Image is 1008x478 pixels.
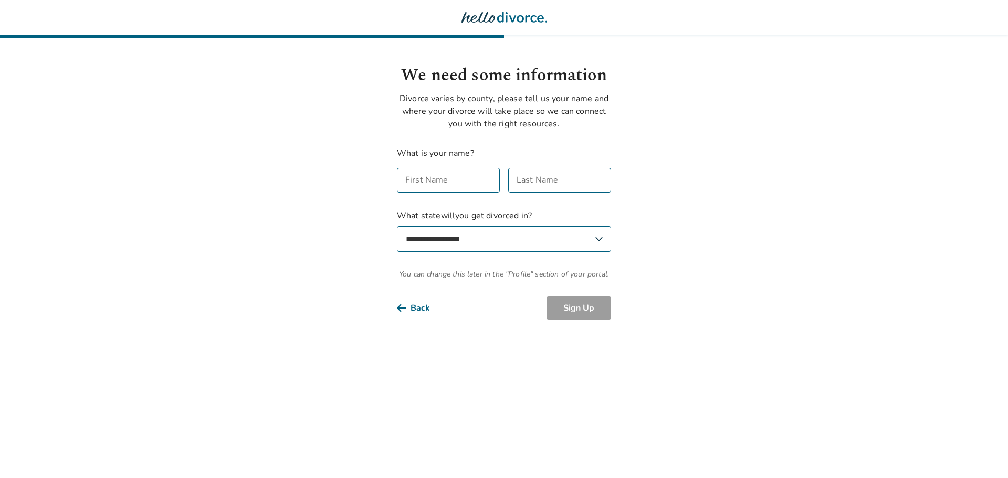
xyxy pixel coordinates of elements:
[397,92,611,130] p: Divorce varies by county, please tell us your name and where your divorce will take place so we c...
[955,428,1008,478] iframe: Chat Widget
[397,209,611,252] label: What state will you get divorced in?
[397,226,611,252] select: What statewillyou get divorced in?
[547,296,611,320] button: Sign Up
[397,63,611,88] h1: We need some information
[397,147,474,159] label: What is your name?
[397,296,447,320] button: Back
[397,269,611,280] span: You can change this later in the "Profile" section of your portal.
